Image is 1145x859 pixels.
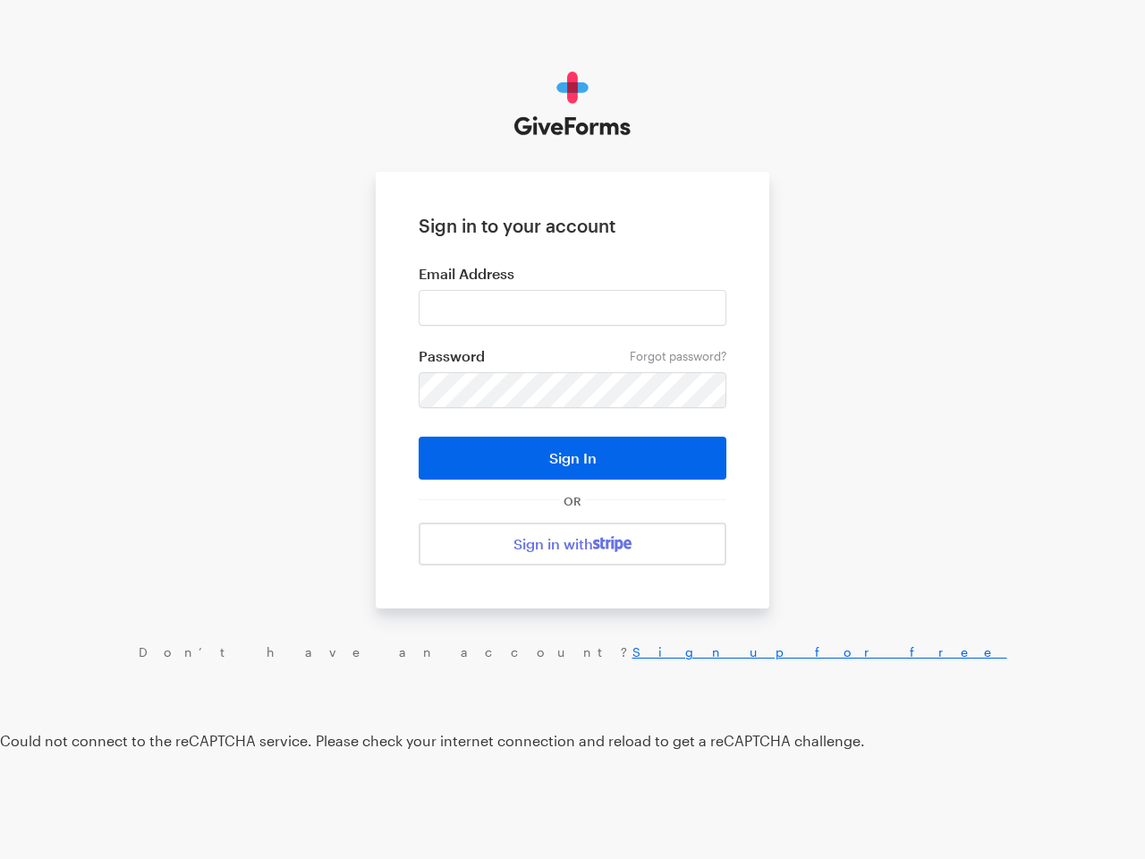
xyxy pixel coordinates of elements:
[18,644,1127,660] div: Don’t have an account?
[419,437,726,480] button: Sign In
[514,72,632,136] img: GiveForms
[419,347,726,365] label: Password
[419,523,726,566] a: Sign in with
[419,215,726,236] h1: Sign in to your account
[560,494,585,508] span: OR
[593,536,632,552] img: stripe-07469f1003232ad58a8838275b02f7af1ac9ba95304e10fa954b414cd571f63b.svg
[630,349,726,363] a: Forgot password?
[632,644,1007,659] a: Sign up for free
[419,265,726,283] label: Email Address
